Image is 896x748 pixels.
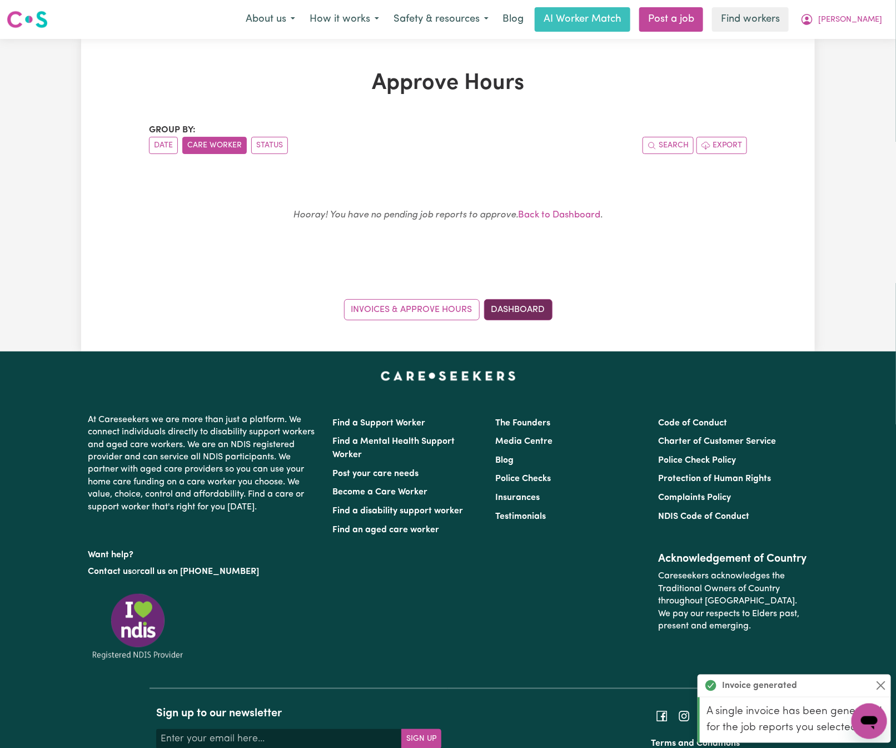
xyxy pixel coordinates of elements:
[659,419,728,428] a: Code of Conduct
[496,7,530,32] a: Blog
[7,9,48,29] img: Careseekers logo
[332,419,425,428] a: Find a Support Worker
[156,707,441,720] h2: Sign up to our newsletter
[659,552,808,566] h2: Acknowledgement of Country
[88,544,319,561] p: Want help?
[659,493,731,502] a: Complaints Policy
[639,7,703,32] a: Post a job
[874,679,888,692] button: Close
[659,474,771,483] a: Protection of Human Rights
[251,137,288,154] button: sort invoices by paid status
[88,567,132,576] a: Contact us
[149,137,178,154] button: sort invoices by date
[659,566,808,637] p: Careseekers acknowledges the Traditional Owners of Country throughout [GEOGRAPHIC_DATA]. We pay o...
[332,469,419,478] a: Post your care needs
[712,7,789,32] a: Find workers
[495,437,552,446] a: Media Centre
[722,679,797,692] strong: Invoice generated
[495,419,550,428] a: The Founders
[535,7,630,32] a: AI Worker Match
[88,592,188,661] img: Registered NDIS provider
[332,507,463,516] a: Find a disability support worker
[293,210,519,220] em: Hooray! You have no pending job reports to approve.
[238,8,302,31] button: About us
[495,493,540,502] a: Insurances
[344,299,480,320] a: Invoices & Approve Hours
[88,561,319,582] p: or
[706,704,884,736] p: A single invoice has been generated for the job reports you selected!
[182,137,247,154] button: sort invoices by care worker
[332,526,439,534] a: Find an aged care worker
[386,8,496,31] button: Safety & resources
[381,371,516,380] a: Careseekers home page
[149,70,747,97] h1: Approve Hours
[678,712,691,721] a: Follow Careseekers on Instagram
[302,8,386,31] button: How it works
[293,210,603,220] small: .
[519,210,601,220] a: Back to Dashboard
[659,512,750,521] a: NDIS Code of Conduct
[484,299,552,320] a: Dashboard
[140,567,259,576] a: call us on [PHONE_NUMBER]
[88,409,319,518] p: At Careseekers we are more than just a platform. We connect individuals directly to disability su...
[332,437,455,459] a: Find a Mental Health Support Worker
[659,456,736,465] a: Police Check Policy
[149,126,196,135] span: Group by:
[793,8,889,31] button: My Account
[852,704,887,739] iframe: Button to launch messaging window
[495,474,551,483] a: Police Checks
[651,739,740,748] a: Terms and Conditions
[495,512,546,521] a: Testimonials
[655,712,669,721] a: Follow Careseekers on Facebook
[696,137,747,154] button: Export
[495,456,514,465] a: Blog
[332,488,427,497] a: Become a Care Worker
[818,14,882,26] span: [PERSON_NAME]
[659,437,776,446] a: Charter of Customer Service
[7,7,48,32] a: Careseekers logo
[643,137,694,154] button: Search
